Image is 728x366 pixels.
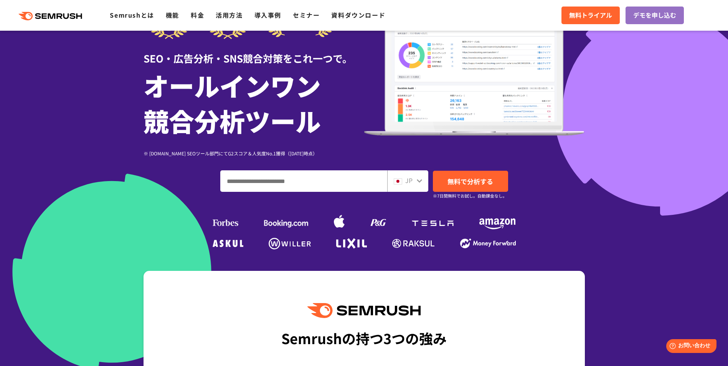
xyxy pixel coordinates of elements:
img: Semrush [307,303,420,318]
div: SEO・広告分析・SNS競合対策をこれ一つで。 [144,39,364,66]
a: セミナー [293,10,320,20]
h1: オールインワン 競合分析ツール [144,68,364,138]
span: 無料で分析する [447,176,493,186]
input: ドメイン、キーワードまたはURLを入力してください [221,171,387,191]
a: 無料トライアル [561,7,620,24]
span: 無料トライアル [569,10,612,20]
span: JP [405,176,413,185]
a: 資料ダウンロード [331,10,385,20]
a: デモを申し込む [626,7,684,24]
div: ※ [DOMAIN_NAME] SEOツール部門にてG2スコア＆人気度No.1獲得（[DATE]時点） [144,150,364,157]
small: ※7日間無料でお試し。自動課金なし。 [433,192,507,199]
div: Semrushの持つ3つの強み [281,324,447,352]
iframe: Help widget launcher [660,336,720,358]
a: 無料で分析する [433,171,508,192]
a: 導入事例 [254,10,281,20]
a: 活用方法 [216,10,243,20]
span: デモを申し込む [633,10,676,20]
a: 機能 [166,10,179,20]
a: 料金 [191,10,204,20]
a: Semrushとは [110,10,154,20]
